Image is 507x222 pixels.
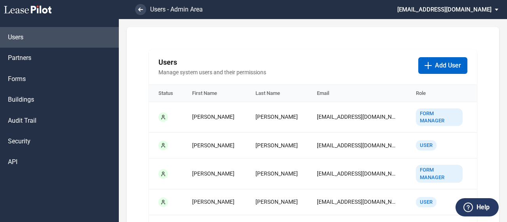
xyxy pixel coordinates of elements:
th: First Name [183,85,246,102]
div: User is active. [158,112,168,122]
span: Security [8,137,30,146]
span: [PERSON_NAME] [192,142,234,149]
h2: Users [158,57,412,67]
td: Tracy [183,189,246,215]
span: Users [8,33,23,42]
span: Buildings [8,95,34,104]
div: [EMAIL_ADDRESS][DOMAIN_NAME] [317,113,397,121]
span: API [8,158,17,166]
td: apeters@healthpeak.com [307,133,406,158]
div: [EMAIL_ADDRESS][DOMAIN_NAME] [317,198,397,206]
div: [EMAIL_ADDRESS][DOMAIN_NAME] [317,142,397,150]
span: [PERSON_NAME] [255,199,298,205]
span: Add User [435,61,461,70]
span: Forms [8,75,26,83]
span: [PERSON_NAME] [192,114,234,120]
th: Email [307,85,406,102]
td: sstarnes@healthpeak.com [307,158,406,189]
div: User [416,140,436,151]
div: Form Manager [416,165,463,182]
td: Sonya [183,158,246,189]
span: Partners [8,54,31,62]
span: Manage system users and their permissions [158,69,412,77]
td: Peters [246,133,307,158]
div: User is active. [158,197,168,207]
label: Help [477,202,490,212]
td: Porter [246,189,307,215]
div: Form Manager [416,108,463,126]
button: Add User [418,57,467,74]
button: Help [456,198,499,216]
td: Alisa [183,133,246,158]
th: Status [149,85,183,102]
span: [PERSON_NAME] [192,170,234,177]
td: Starnes [246,158,307,189]
span: [PERSON_NAME] [255,142,298,149]
th: Last Name [246,85,307,102]
td: tporter@healthpeak.com [307,189,406,215]
span: [PERSON_NAME] [255,114,298,120]
td: jlarce@healthpeak.com [307,102,406,132]
span: [PERSON_NAME] [192,199,234,205]
div: User is active. [158,141,168,150]
span: [PERSON_NAME] [255,170,298,177]
div: User is active. [158,169,168,179]
td: Arce [246,102,307,132]
span: Audit Trail [8,116,36,125]
th: Role [406,85,472,102]
td: Jennifer [183,102,246,132]
div: User [416,197,436,207]
div: [EMAIL_ADDRESS][DOMAIN_NAME] [317,170,397,178]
